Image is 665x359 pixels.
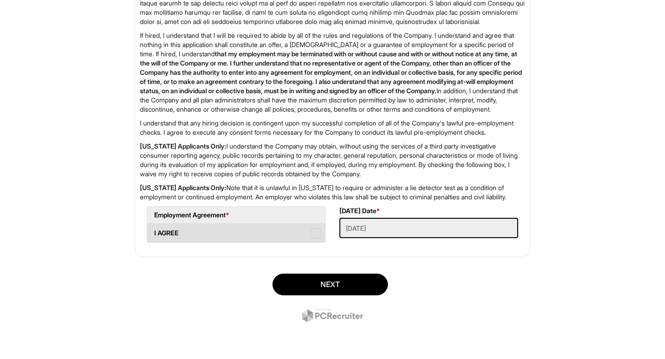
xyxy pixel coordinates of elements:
[140,142,226,150] strong: [US_STATE] Applicants Only:
[339,206,380,215] label: [DATE] Date
[140,184,226,191] strong: [US_STATE] Applicants Only:
[140,50,522,95] strong: that my employment may be terminated with or without cause and with or without notice at any time...
[272,274,388,295] button: Next
[140,31,525,114] p: If hired, I understand that I will be required to abide by all of the rules and regulations of th...
[154,211,318,218] h5: Employment Agreement
[140,183,525,202] p: Note that it is unlawful in [US_STATE] to require or administer a lie detector test as a conditio...
[339,218,518,238] input: Today's Date
[147,224,325,242] label: I AGREE
[140,119,525,137] p: I understand that any hiring decision is contingent upon my successful completion of all of the C...
[140,142,525,179] p: I understand the Company may obtain, without using the services of a third party investigative co...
